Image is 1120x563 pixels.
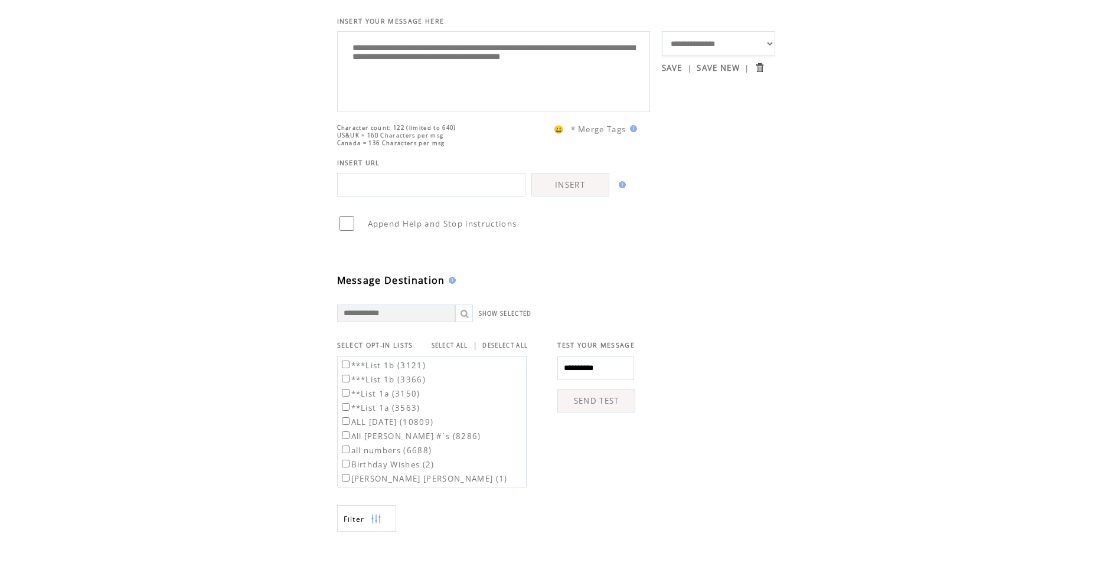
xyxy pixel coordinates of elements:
label: ***List 1b (3121) [339,360,426,371]
span: INSERT YOUR MESSAGE HERE [337,17,445,25]
input: All [PERSON_NAME] #`s (8286) [342,431,350,439]
a: SEND TEST [557,389,635,413]
span: Show filters [344,514,365,524]
input: [PERSON_NAME] [PERSON_NAME] (1) [342,474,350,482]
input: Birthday Wishes (2) [342,460,350,467]
span: | [473,340,478,351]
img: help.gif [615,181,626,188]
a: DESELECT ALL [482,342,528,349]
img: help.gif [626,125,637,132]
label: [PERSON_NAME] [PERSON_NAME] (1) [339,473,508,484]
input: Submit [754,62,765,73]
input: ***List 1b (3121) [342,361,350,368]
span: US&UK = 160 Characters per msg [337,132,444,139]
a: SAVE NEW [697,63,740,73]
span: 😀 [554,124,564,135]
label: Birthday Wishes (2) [339,459,435,470]
img: filters.png [371,506,381,532]
img: help.gif [445,277,456,284]
span: Canada = 136 Characters per msg [337,139,445,147]
label: ALL [DATE] (10809) [339,417,434,427]
span: * Merge Tags [571,124,626,135]
span: Message Destination [337,274,445,287]
label: all numbers (6688) [339,445,432,456]
label: All [PERSON_NAME] #`s (8286) [339,431,481,441]
span: INSERT URL [337,159,380,167]
input: all numbers (6688) [342,446,350,453]
span: | [687,63,692,73]
input: **List 1a (3563) [342,403,350,411]
a: SHOW SELECTED [479,310,532,317]
span: | [745,63,749,73]
span: SELECT OPT-IN LISTS [337,341,413,349]
input: ALL [DATE] (10809) [342,417,350,425]
a: SAVE [662,63,683,73]
span: Character count: 122 (limited to 640) [337,124,456,132]
span: Append Help and Stop instructions [368,218,517,229]
label: **List 1a (3150) [339,388,420,399]
span: TEST YOUR MESSAGE [557,341,635,349]
a: INSERT [531,173,609,197]
a: Filter [337,505,396,532]
input: **List 1a (3150) [342,389,350,397]
label: ***List 1b (3366) [339,374,426,385]
a: SELECT ALL [432,342,468,349]
input: ***List 1b (3366) [342,375,350,382]
label: **List 1a (3563) [339,402,420,413]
